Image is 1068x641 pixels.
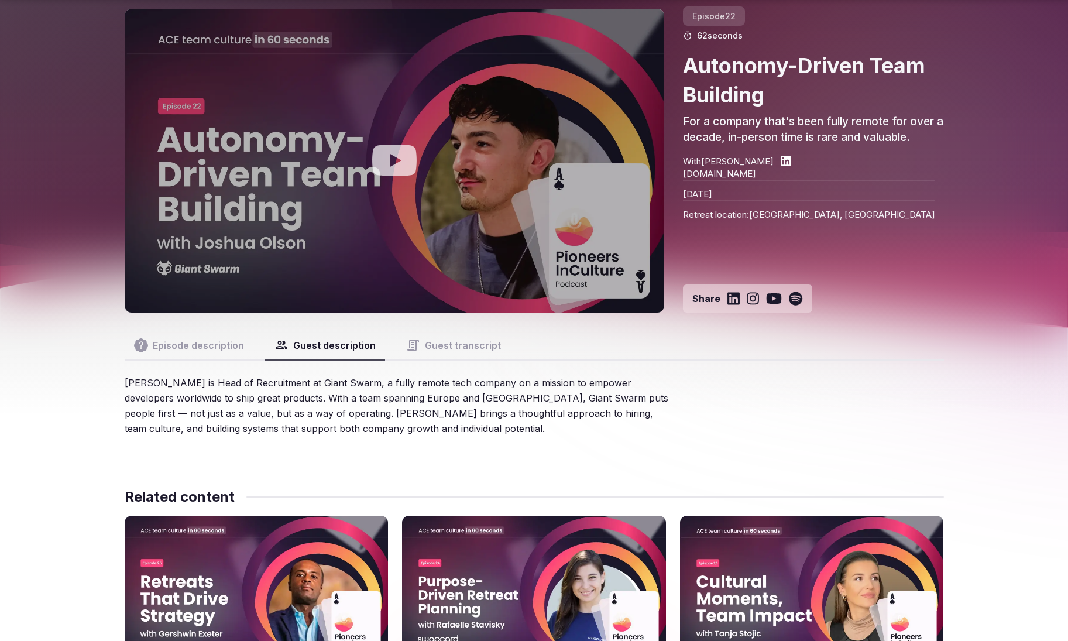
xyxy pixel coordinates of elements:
[125,9,665,313] button: Play video
[747,292,759,306] a: Share on Instagram
[697,30,743,42] span: 62 seconds
[683,180,935,200] p: [DATE]
[766,292,782,306] a: Share on Youtube
[397,331,510,359] button: Guest transcript
[265,331,385,359] button: Guest description
[683,51,943,110] h2: Autonomy-Driven Team Building
[683,167,935,180] a: [DOMAIN_NAME]
[125,488,235,506] h2: Related content
[683,114,943,145] p: For a company that's been fully remote for over a decade, in-person time is rare and valuable.
[692,292,720,305] span: Share
[125,331,253,359] button: Episode description
[683,200,935,221] p: Retreat location: [GEOGRAPHIC_DATA], [GEOGRAPHIC_DATA]
[789,292,802,306] a: Share on Spotify
[683,6,745,26] span: Episode 22
[125,375,671,436] div: [PERSON_NAME] is Head of Recruitment at Giant Swarm, a fully remote tech company on a mission to ...
[683,155,774,167] p: With [PERSON_NAME]
[727,292,740,306] a: Share on LinkedIn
